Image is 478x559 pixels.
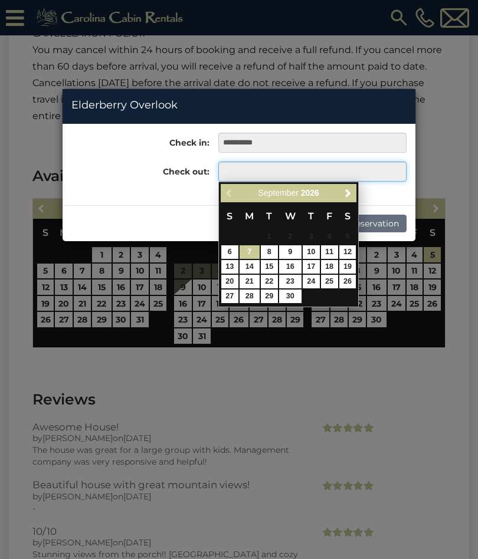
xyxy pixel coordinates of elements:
h4: Elderberry Overlook [71,98,407,113]
a: 12 [339,245,356,259]
a: Next [341,186,355,200]
td: Checkout must be after start date [279,230,302,245]
span: 4 [321,231,338,244]
a: 16 [279,260,302,274]
td: $241 [302,274,320,289]
a: 24 [303,275,320,288]
a: 15 [261,260,278,274]
a: 29 [261,290,278,303]
a: 25 [321,275,338,288]
td: $177 [279,259,302,274]
a: 7 [240,245,260,259]
td: $168 [260,274,279,289]
td: $167 [260,259,279,274]
a: 6 [221,245,238,259]
td: Checkout must be after start date [260,230,279,245]
td: $301 [339,245,357,259]
a: 22 [261,275,278,288]
td: $222 [221,259,239,274]
td: $237 [221,274,239,289]
span: Monday [245,211,254,222]
td: $158 [260,289,279,304]
span: Tuesday [266,211,272,222]
td: $161 [279,245,302,259]
a: 17 [303,260,320,274]
td: $332 [339,274,357,289]
a: 14 [240,260,260,274]
span: September [258,188,298,198]
a: 10 [303,245,320,259]
label: Check out: [63,162,209,177]
td: $181 [239,274,260,289]
td: $305 [320,245,339,259]
td: Checkout must be after start date [302,230,320,245]
span: 1 [261,231,278,244]
td: $232 [221,289,239,304]
a: 21 [240,275,260,288]
td: $333 [320,259,339,274]
td: $178 [239,259,260,274]
span: 2 [279,231,302,244]
span: Saturday [345,211,351,222]
a: 20 [221,275,238,288]
a: 26 [339,275,356,288]
td: $221 [302,245,320,259]
td: $306 [239,245,260,259]
span: 5 [339,231,356,244]
a: 8 [261,245,278,259]
td: $342 [221,245,239,259]
td: $326 [339,259,357,274]
td: $169 [239,289,260,304]
td: $237 [302,259,320,274]
td: Checkout must be after start date [320,230,339,245]
span: Sunday [227,211,233,222]
a: 9 [279,245,302,259]
td: $165 [260,245,279,259]
a: 11 [321,245,338,259]
a: 30 [279,290,302,303]
span: 3 [303,231,320,244]
a: 28 [240,290,260,303]
span: Friday [326,211,332,222]
span: Next [343,188,353,198]
span: Thursday [308,211,314,222]
td: $188 [279,274,302,289]
a: 27 [221,290,238,303]
a: 13 [221,260,238,274]
td: Checkout must be after start date [339,230,357,245]
a: 18 [321,260,338,274]
td: $190 [279,289,302,304]
td: $342 [320,274,339,289]
button: Make Reservation [318,215,407,232]
a: 19 [339,260,356,274]
span: Wednesday [285,211,296,222]
a: 23 [279,275,302,288]
label: Check in: [63,133,209,149]
span: 2026 [301,188,319,198]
